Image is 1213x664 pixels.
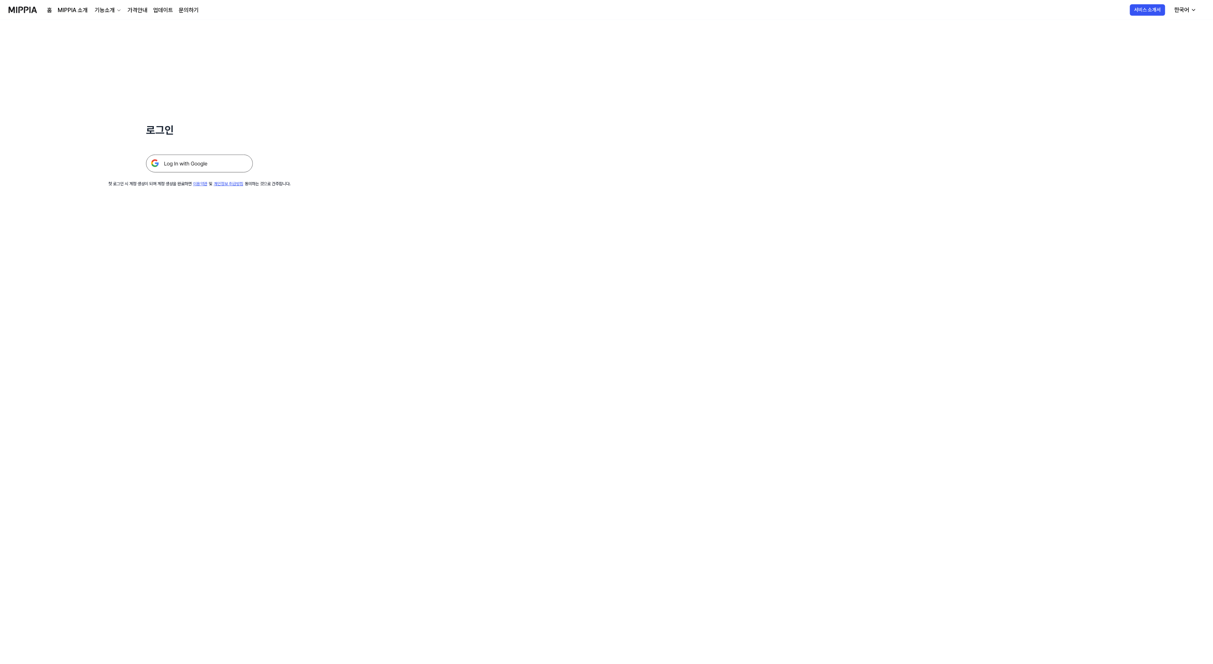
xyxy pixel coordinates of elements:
a: 개인정보 취급방침 [214,181,243,186]
a: 가격안내 [127,6,147,15]
div: 한국어 [1173,6,1191,14]
a: 홈 [47,6,52,15]
div: 첫 로그인 시 계정 생성이 되며 계정 생성을 완료하면 및 동의하는 것으로 간주합니다. [108,181,291,187]
img: 구글 로그인 버튼 [146,155,253,172]
button: 서비스 소개서 [1130,4,1165,16]
button: 기능소개 [93,6,122,15]
h1: 로그인 [146,123,253,138]
a: 이용약관 [193,181,207,186]
a: 업데이트 [153,6,173,15]
button: 한국어 [1169,3,1201,17]
a: MIPPIA 소개 [58,6,88,15]
a: 문의하기 [179,6,199,15]
div: 기능소개 [93,6,116,15]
